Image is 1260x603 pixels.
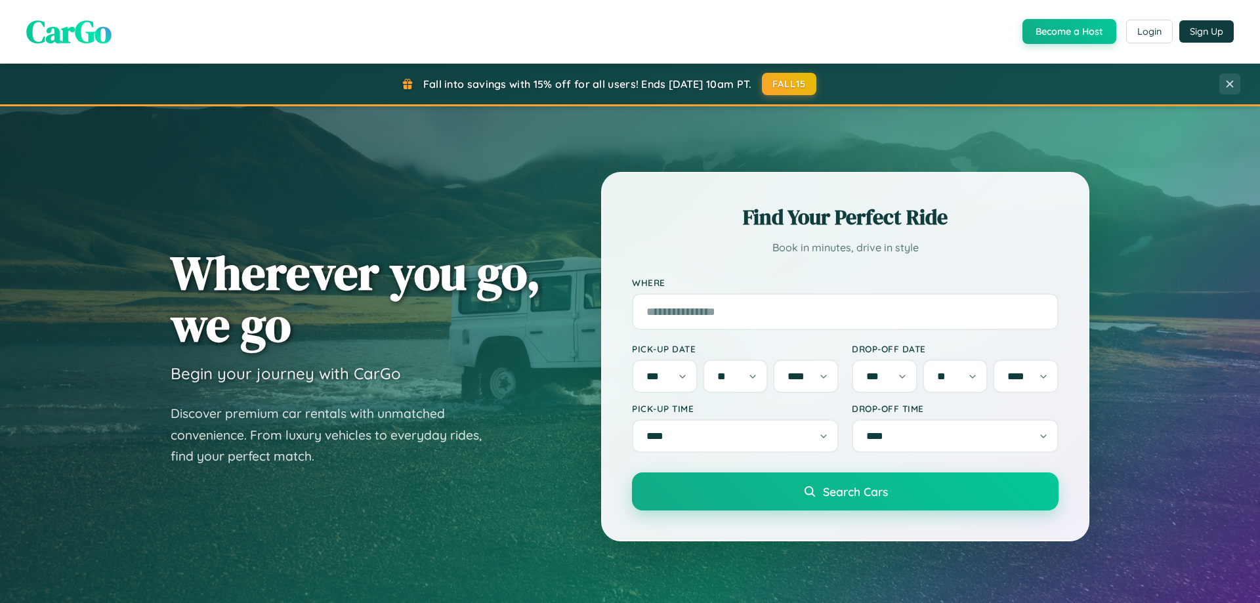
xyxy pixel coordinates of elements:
span: CarGo [26,10,112,53]
button: Become a Host [1022,19,1116,44]
span: Fall into savings with 15% off for all users! Ends [DATE] 10am PT. [423,77,752,91]
p: Book in minutes, drive in style [632,238,1059,257]
label: Pick-up Date [632,343,839,354]
label: Where [632,277,1059,288]
h2: Find Your Perfect Ride [632,203,1059,232]
label: Drop-off Time [852,403,1059,414]
button: FALL15 [762,73,817,95]
h3: Begin your journey with CarGo [171,364,401,383]
button: Sign Up [1179,20,1234,43]
label: Pick-up Time [632,403,839,414]
p: Discover premium car rentals with unmatched convenience. From luxury vehicles to everyday rides, ... [171,403,499,467]
button: Login [1126,20,1173,43]
button: Search Cars [632,472,1059,510]
label: Drop-off Date [852,343,1059,354]
h1: Wherever you go, we go [171,247,541,350]
span: Search Cars [823,484,888,499]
